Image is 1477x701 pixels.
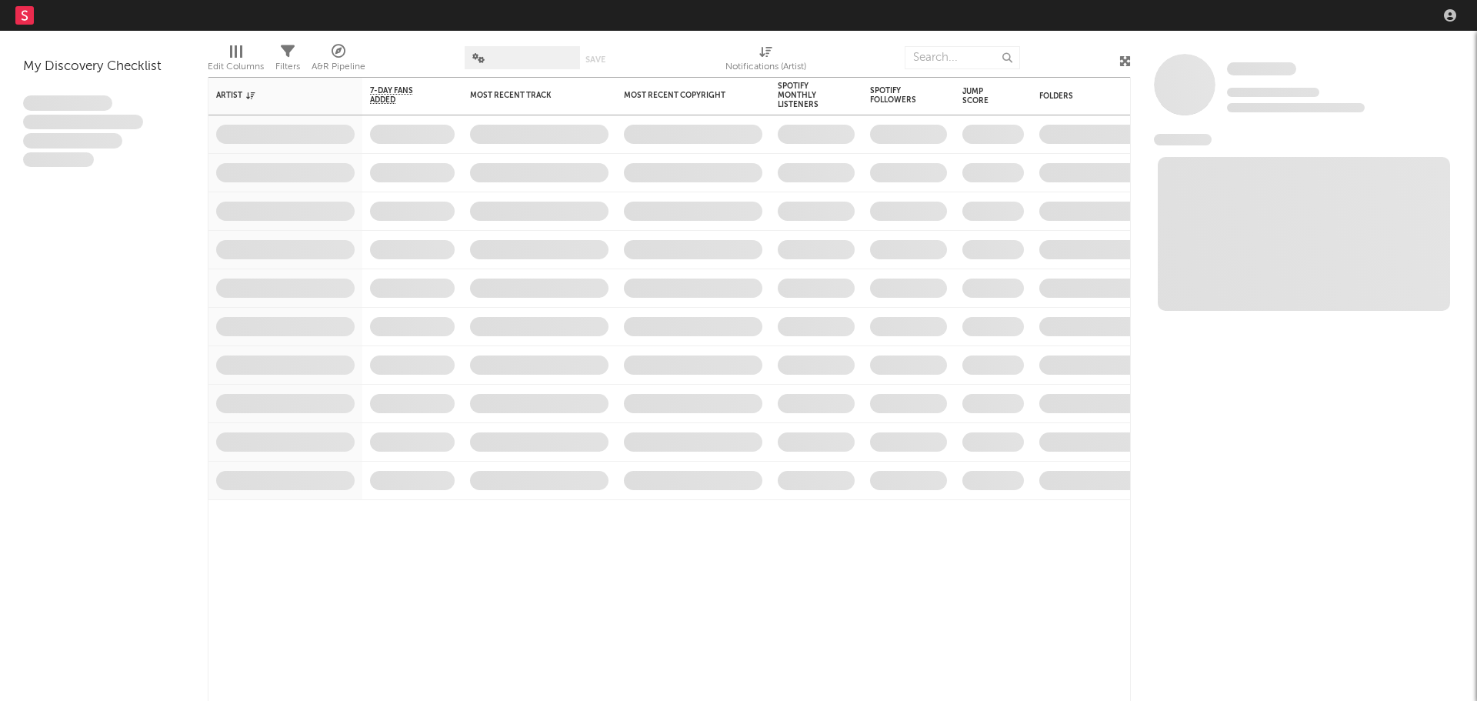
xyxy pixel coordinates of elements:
div: Most Recent Track [470,91,585,100]
div: Spotify Monthly Listeners [778,82,832,109]
div: Artist [216,91,332,100]
span: 7-Day Fans Added [370,86,432,105]
span: Praesent ac interdum [23,133,122,149]
span: News Feed [1154,134,1212,145]
div: Edit Columns [208,38,264,83]
div: My Discovery Checklist [23,58,185,76]
div: Jump Score [962,87,1001,105]
span: Some Artist [1227,62,1296,75]
span: Integer aliquet in purus et [23,115,143,130]
div: A&R Pipeline [312,38,365,83]
div: Notifications (Artist) [725,58,806,76]
div: Spotify Followers [870,86,924,105]
div: Most Recent Copyright [624,91,739,100]
div: Filters [275,38,300,83]
span: Aliquam viverra [23,152,94,168]
div: A&R Pipeline [312,58,365,76]
button: Save [585,55,605,64]
span: Tracking Since: [DATE] [1227,88,1319,97]
div: Edit Columns [208,58,264,76]
span: 0 fans last week [1227,103,1365,112]
div: Filters [275,58,300,76]
a: Some Artist [1227,62,1296,77]
span: Lorem ipsum dolor [23,95,112,111]
div: Folders [1039,92,1155,101]
input: Search... [905,46,1020,69]
div: Notifications (Artist) [725,38,806,83]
